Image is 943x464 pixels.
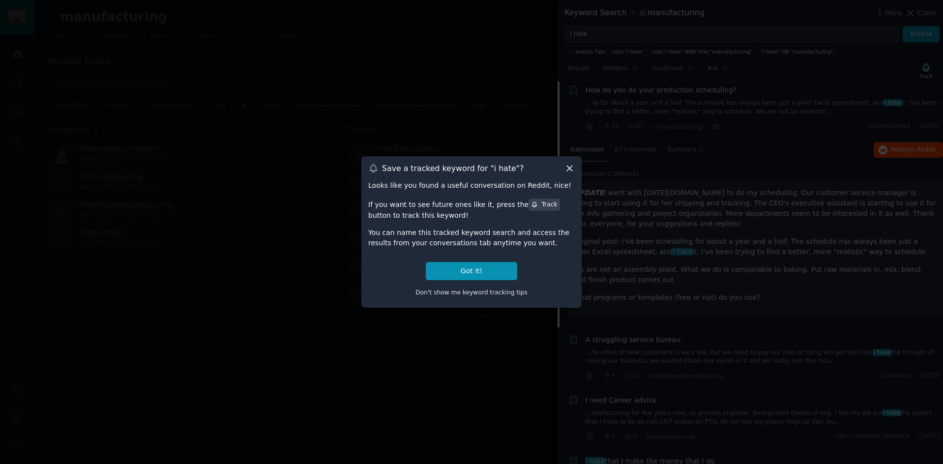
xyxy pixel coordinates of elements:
div: Track [531,201,557,209]
div: Looks like you found a useful conversation on Reddit, nice! [368,180,575,191]
div: If you want to see future ones like it, press the button to track this keyword! [368,198,575,220]
div: You can name this tracked keyword search and access the results from your conversations tab anyti... [368,228,575,248]
span: Don't show me keyword tracking tips [415,289,528,296]
button: Got it! [426,262,517,280]
h3: Save a tracked keyword for " i hate "? [382,163,524,174]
